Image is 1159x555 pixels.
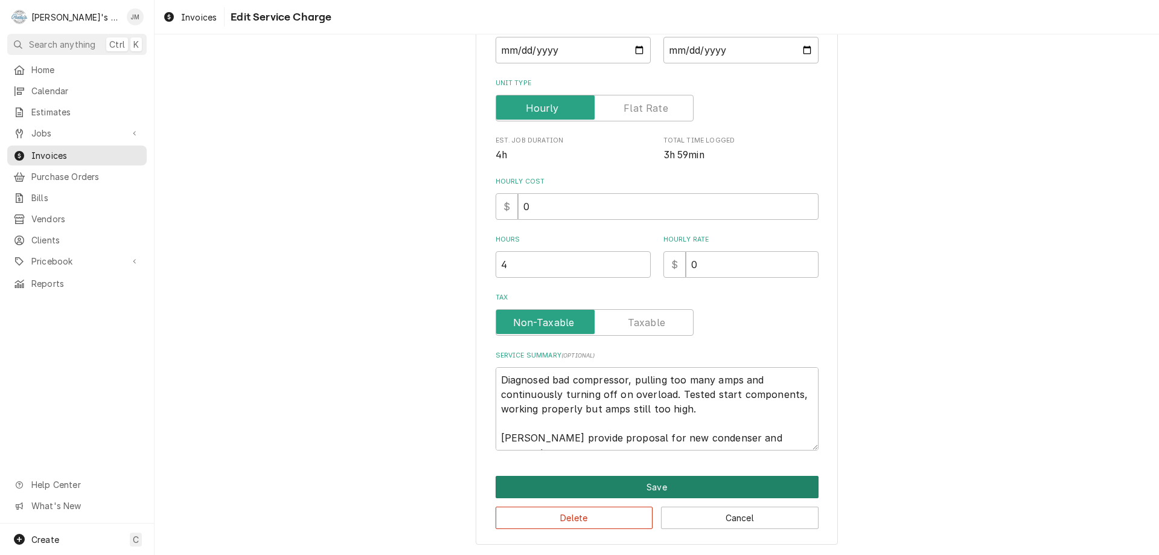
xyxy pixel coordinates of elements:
[496,476,819,498] div: Button Group Row
[7,102,147,122] a: Estimates
[7,209,147,229] a: Vendors
[496,507,653,529] button: Delete
[31,63,141,76] span: Home
[496,177,819,187] label: Hourly Cost
[31,106,141,118] span: Estimates
[496,351,819,451] div: Service Summary
[29,38,95,51] span: Search anything
[109,38,125,51] span: Ctrl
[31,499,139,512] span: What's New
[496,293,819,336] div: Tax
[31,85,141,97] span: Calendar
[31,478,139,491] span: Help Center
[496,136,651,146] span: Est. Job Duration
[31,127,123,140] span: Jobs
[133,533,139,546] span: C
[227,9,331,25] span: Edit Service Charge
[661,507,819,529] button: Cancel
[7,167,147,187] a: Purchase Orders
[7,81,147,101] a: Calendar
[663,136,819,162] div: Total Time Logged
[663,148,819,162] span: Total Time Logged
[496,79,819,121] div: Unit Type
[663,251,686,278] div: $
[7,123,147,143] a: Go to Jobs
[496,21,651,63] div: Start Date
[133,38,139,51] span: K
[496,193,518,220] div: $
[663,136,819,146] span: Total Time Logged
[663,235,819,245] label: Hourly Rate
[127,8,144,25] div: Jim McIntyre's Avatar
[31,11,120,24] div: [PERSON_NAME]'s Commercial Refrigeration
[496,79,819,88] label: Unit Type
[496,476,819,529] div: Button Group
[561,352,595,359] span: ( optional )
[663,235,819,278] div: [object Object]
[496,37,651,63] input: yyyy-mm-dd
[496,367,819,451] textarea: Diagnosed bad compressor, pulling too many amps and continuously turning off on overload. Tested ...
[496,476,819,498] button: Save
[31,277,141,290] span: Reports
[496,177,819,220] div: Hourly Cost
[496,136,651,162] div: Est. Job Duration
[663,37,819,63] input: yyyy-mm-dd
[496,235,651,245] label: Hours
[181,11,217,24] span: Invoices
[496,293,819,303] label: Tax
[7,230,147,250] a: Clients
[31,170,141,183] span: Purchase Orders
[11,8,28,25] div: Rudy's Commercial Refrigeration's Avatar
[31,149,141,162] span: Invoices
[158,7,222,27] a: Invoices
[31,213,141,225] span: Vendors
[663,149,704,161] span: 3h 59min
[31,234,141,246] span: Clients
[496,149,507,161] span: 4h
[7,496,147,516] a: Go to What's New
[496,235,651,278] div: [object Object]
[7,146,147,165] a: Invoices
[7,251,147,271] a: Go to Pricebook
[496,351,819,361] label: Service Summary
[496,498,819,529] div: Button Group Row
[31,191,141,204] span: Bills
[31,255,123,268] span: Pricebook
[496,148,651,162] span: Est. Job Duration
[7,274,147,294] a: Reports
[7,475,147,495] a: Go to Help Center
[127,8,144,25] div: JM
[7,60,147,80] a: Home
[31,534,59,545] span: Create
[7,34,147,55] button: Search anythingCtrlK
[7,188,147,208] a: Bills
[663,21,819,63] div: End Date
[11,8,28,25] div: R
